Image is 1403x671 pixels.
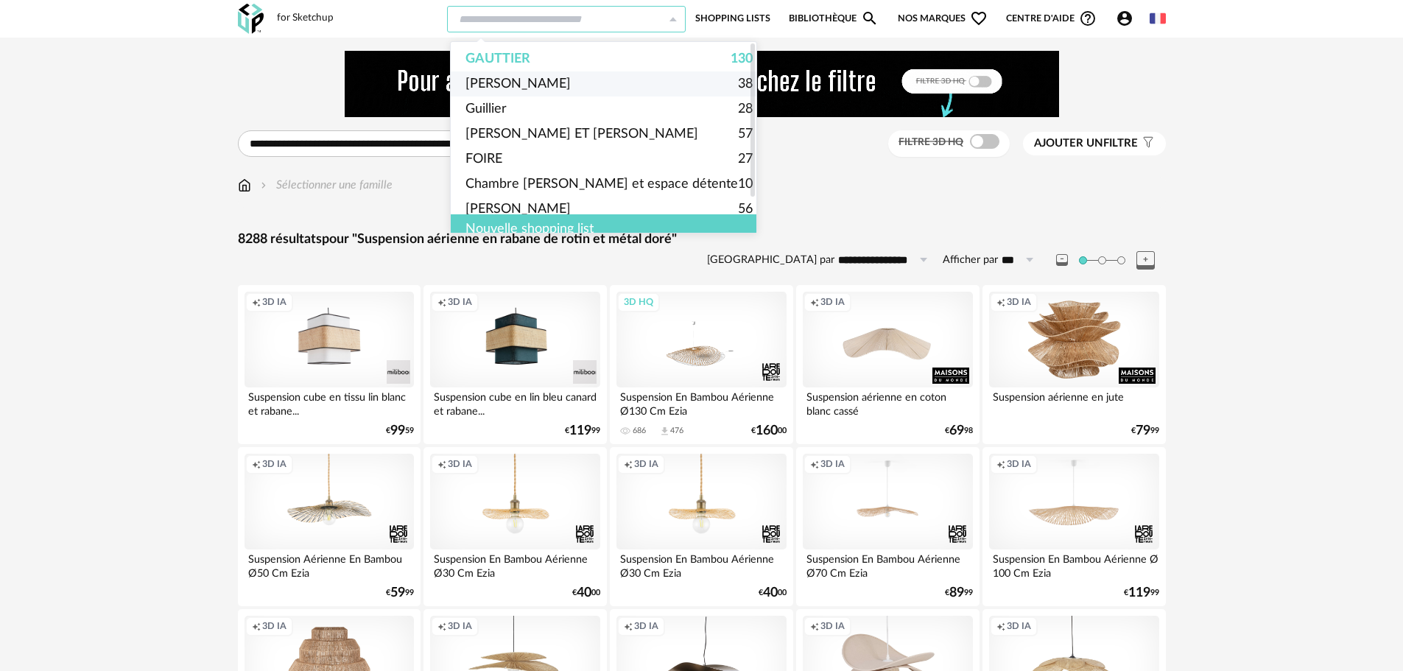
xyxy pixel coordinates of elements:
[451,214,767,244] div: Nouvelle shopping list
[465,197,571,222] span: [PERSON_NAME]
[1006,10,1097,27] span: Centre d'aideHelp Circle Outline icon
[634,458,658,470] span: 3D IA
[820,620,845,632] span: 3D IA
[430,549,599,579] div: Suspension En Bambou Aérienne Ø30 Cm Ezia
[731,46,753,71] span: 130
[1131,426,1159,436] div: € 99
[238,4,264,34] img: OXP
[1150,10,1166,27] img: fr
[820,296,845,308] span: 3D IA
[245,549,414,579] div: Suspension Aérienne En Bambou Ø50 Cm Ezia
[982,285,1165,444] a: Creation icon 3D IA Suspension aérienne en jute €7999
[738,147,753,172] span: 27
[245,387,414,417] div: Suspension cube en tissu lin blanc et rabane...
[577,588,591,598] span: 40
[738,172,753,197] span: 10
[465,122,698,147] span: [PERSON_NAME] ET [PERSON_NAME]
[1138,136,1155,151] span: Filter icon
[437,296,446,308] span: Creation icon
[252,296,261,308] span: Creation icon
[695,4,770,32] a: Shopping Lists
[763,588,778,598] span: 40
[1034,138,1103,149] span: Ajouter un
[1007,296,1031,308] span: 3D IA
[1023,132,1166,155] button: Ajouter unfiltre Filter icon
[624,458,633,470] span: Creation icon
[238,285,421,444] a: Creation icon 3D IA Suspension cube en tissu lin blanc et rabane... €9959
[252,620,261,632] span: Creation icon
[810,296,819,308] span: Creation icon
[989,549,1158,579] div: Suspension En Bambou Aérienne Ø 100 Cm Ezia
[803,387,972,417] div: Suspension aérienne en coton blanc cassé
[1128,588,1150,598] span: 119
[820,458,845,470] span: 3D IA
[945,426,973,436] div: € 98
[616,387,786,417] div: Suspension En Bambou Aérienne Ø130 Cm Ezia
[238,231,1166,248] div: 8288 résultats
[1079,10,1097,27] span: Help Circle Outline icon
[386,588,414,598] div: € 99
[423,447,606,606] a: Creation icon 3D IA Suspension En Bambou Aérienne Ø30 Cm Ezia €4000
[1007,458,1031,470] span: 3D IA
[465,46,530,71] span: GAUTTIER
[569,426,591,436] span: 119
[322,233,677,246] span: pour "Suspension aérienne en rabane de rotin et métal doré"
[465,172,738,197] span: Chambre [PERSON_NAME] et espace détente
[423,285,606,444] a: Creation icon 3D IA Suspension cube en lin bleu canard et rabane... €11999
[390,426,405,436] span: 99
[262,620,286,632] span: 3D IA
[899,137,963,147] span: Filtre 3D HQ
[982,447,1165,606] a: Creation icon 3D IA Suspension En Bambou Aérienne Ø 100 Cm Ezia €11999
[996,458,1005,470] span: Creation icon
[738,96,753,122] span: 28
[437,458,446,470] span: Creation icon
[610,285,792,444] a: 3D HQ Suspension En Bambou Aérienne Ø130 Cm Ezia 686 Download icon 476 €16000
[759,588,787,598] div: € 00
[430,387,599,417] div: Suspension cube en lin bleu canard et rabane...
[796,447,979,606] a: Creation icon 3D IA Suspension En Bambou Aérienne Ø70 Cm Ezia €8999
[448,620,472,632] span: 3D IA
[238,177,251,194] img: svg+xml;base64,PHN2ZyB3aWR0aD0iMTYiIGhlaWdodD0iMTciIHZpZXdCb3g9IjAgMCAxNiAxNyIgZmlsbD0ibm9uZSIgeG...
[803,549,972,579] div: Suspension En Bambou Aérienne Ø70 Cm Ezia
[898,4,988,32] span: Nos marques
[996,296,1005,308] span: Creation icon
[277,12,334,25] div: for Sketchup
[810,620,819,632] span: Creation icon
[258,177,270,194] img: svg+xml;base64,PHN2ZyB3aWR0aD0iMTYiIGhlaWdodD0iMTYiIHZpZXdCb3g9IjAgMCAxNiAxNiIgZmlsbD0ibm9uZSIgeG...
[945,588,973,598] div: € 99
[633,426,646,436] div: 686
[238,447,421,606] a: Creation icon 3D IA Suspension Aérienne En Bambou Ø50 Cm Ezia €5999
[345,51,1059,117] img: FILTRE%20HQ%20NEW_V1%20(4).gif
[258,177,393,194] div: Sélectionner une famille
[437,620,446,632] span: Creation icon
[252,458,261,470] span: Creation icon
[996,620,1005,632] span: Creation icon
[610,447,792,606] a: Creation icon 3D IA Suspension En Bambou Aérienne Ø30 Cm Ezia €4000
[1124,588,1159,598] div: € 99
[861,10,879,27] span: Magnify icon
[262,458,286,470] span: 3D IA
[970,10,988,27] span: Heart Outline icon
[262,296,286,308] span: 3D IA
[386,426,414,436] div: € 59
[989,387,1158,417] div: Suspension aérienne en jute
[949,588,964,598] span: 89
[1136,426,1150,436] span: 79
[659,426,670,437] span: Download icon
[448,296,472,308] span: 3D IA
[738,197,753,222] span: 56
[751,426,787,436] div: € 00
[617,292,660,312] div: 3D HQ
[756,426,778,436] span: 160
[789,4,879,32] a: BibliothèqueMagnify icon
[572,588,600,598] div: € 00
[670,426,683,436] div: 476
[943,253,998,267] label: Afficher par
[616,549,786,579] div: Suspension En Bambou Aérienne Ø30 Cm Ezia
[949,426,964,436] span: 69
[796,285,979,444] a: Creation icon 3D IA Suspension aérienne en coton blanc cassé €6998
[624,620,633,632] span: Creation icon
[707,253,834,267] label: [GEOGRAPHIC_DATA] par
[1116,10,1140,27] span: Account Circle icon
[465,96,507,122] span: Guillier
